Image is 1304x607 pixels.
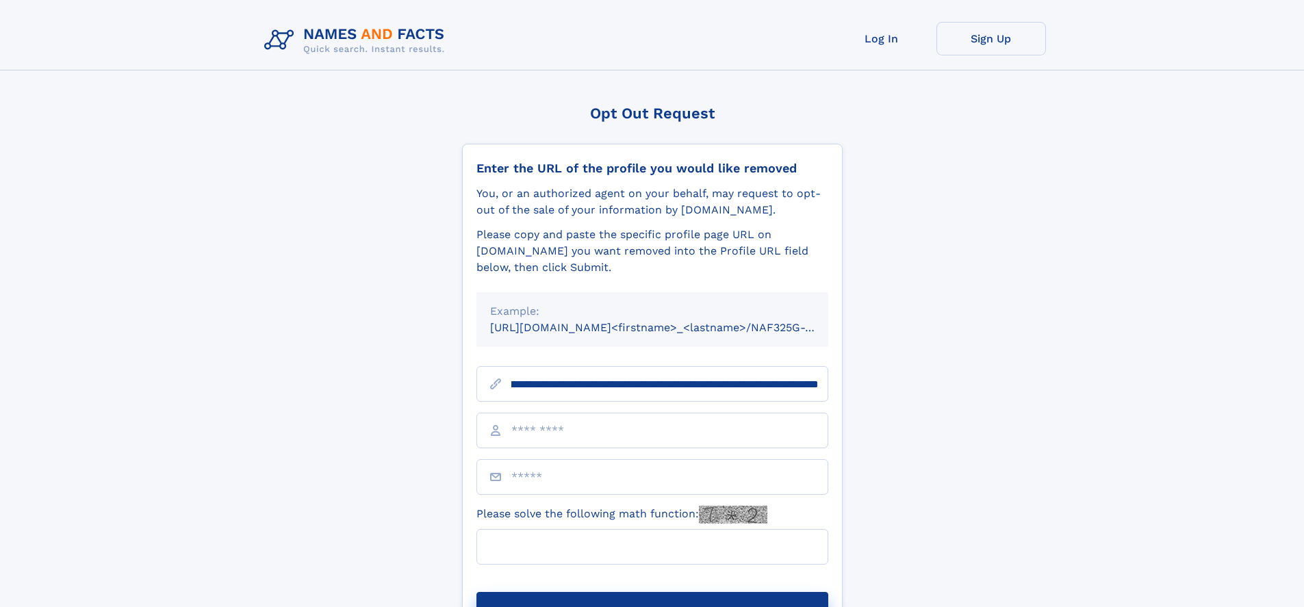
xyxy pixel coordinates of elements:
[462,105,843,122] div: Opt Out Request
[476,227,828,276] div: Please copy and paste the specific profile page URL on [DOMAIN_NAME] you want removed into the Pr...
[936,22,1046,55] a: Sign Up
[490,321,854,334] small: [URL][DOMAIN_NAME]<firstname>_<lastname>/NAF325G-xxxxxxxx
[490,303,815,320] div: Example:
[827,22,936,55] a: Log In
[476,506,767,524] label: Please solve the following math function:
[476,185,828,218] div: You, or an authorized agent on your behalf, may request to opt-out of the sale of your informatio...
[476,161,828,176] div: Enter the URL of the profile you would like removed
[259,22,456,59] img: Logo Names and Facts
